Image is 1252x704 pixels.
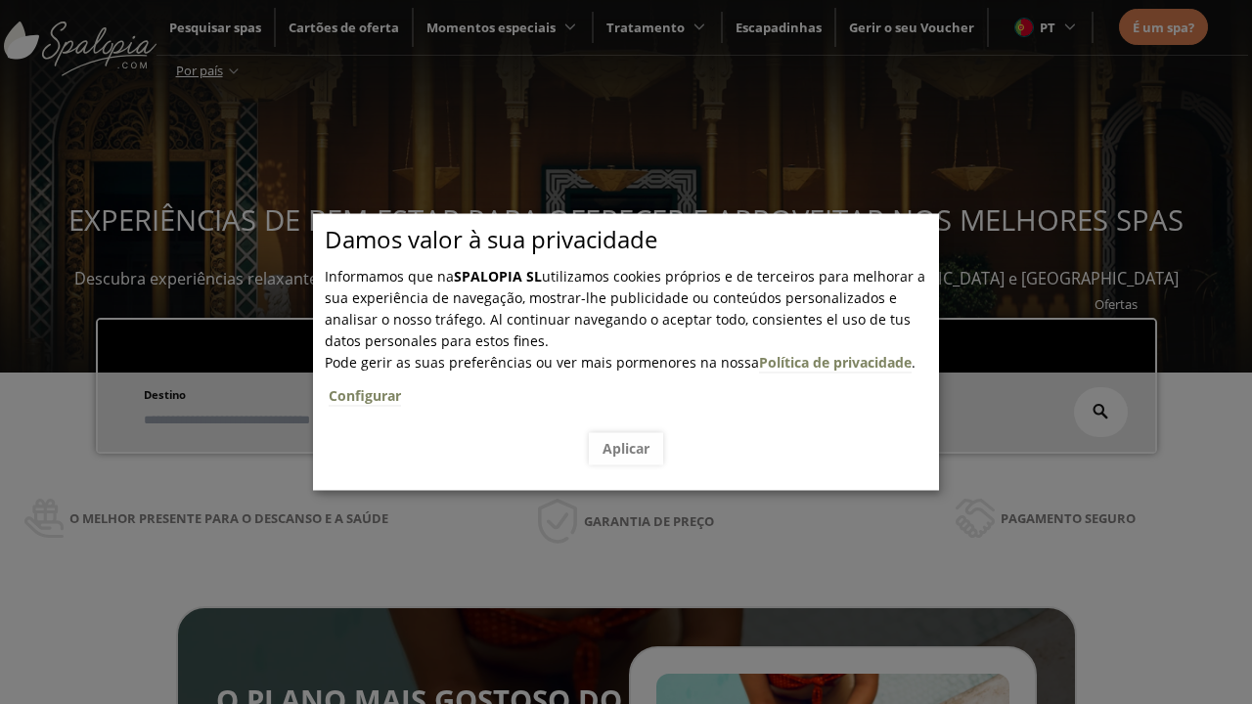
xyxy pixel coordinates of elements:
[325,267,925,350] span: Informamos que na utilizamos cookies próprios e de terceiros para melhorar a sua experiência de n...
[325,353,759,372] span: Pode gerir as suas preferências ou ver mais pormenores na nossa
[325,353,939,418] span: .
[589,432,663,464] button: Aplicar
[759,353,912,373] a: Política de privacidade
[329,386,401,406] a: Configurar
[454,267,542,286] b: SPALOPIA SL
[325,229,939,250] p: Damos valor à sua privacidade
